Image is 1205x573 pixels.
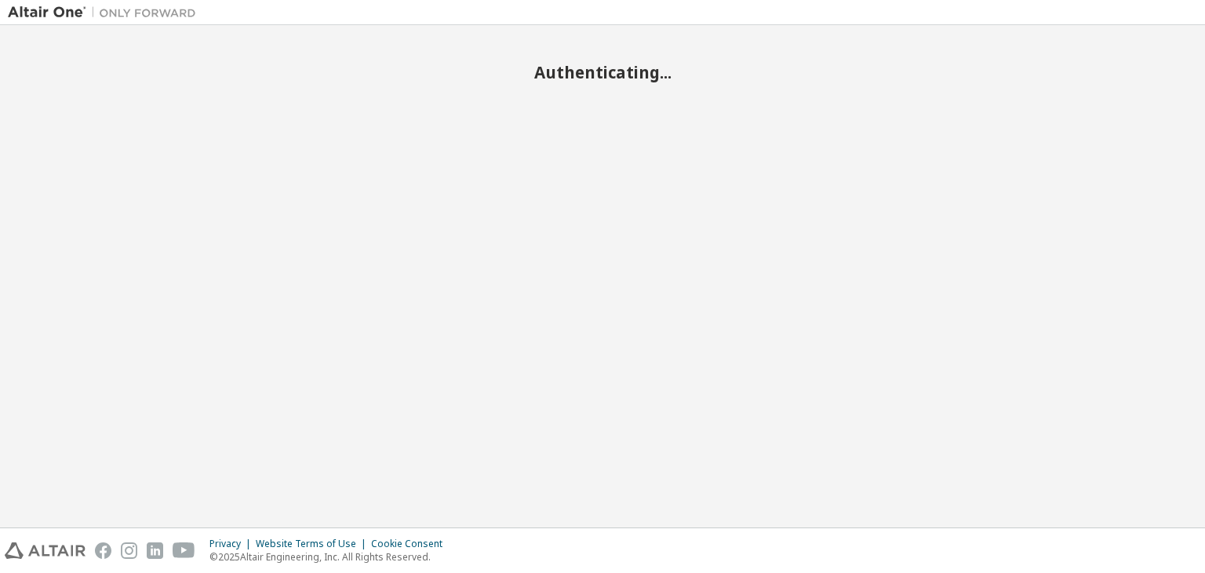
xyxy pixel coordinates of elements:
[121,542,137,559] img: instagram.svg
[256,538,371,550] div: Website Terms of Use
[95,542,111,559] img: facebook.svg
[8,5,204,20] img: Altair One
[173,542,195,559] img: youtube.svg
[147,542,163,559] img: linkedin.svg
[8,62,1197,82] h2: Authenticating...
[209,538,256,550] div: Privacy
[209,550,452,564] p: © 2025 Altair Engineering, Inc. All Rights Reserved.
[371,538,452,550] div: Cookie Consent
[5,542,86,559] img: altair_logo.svg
